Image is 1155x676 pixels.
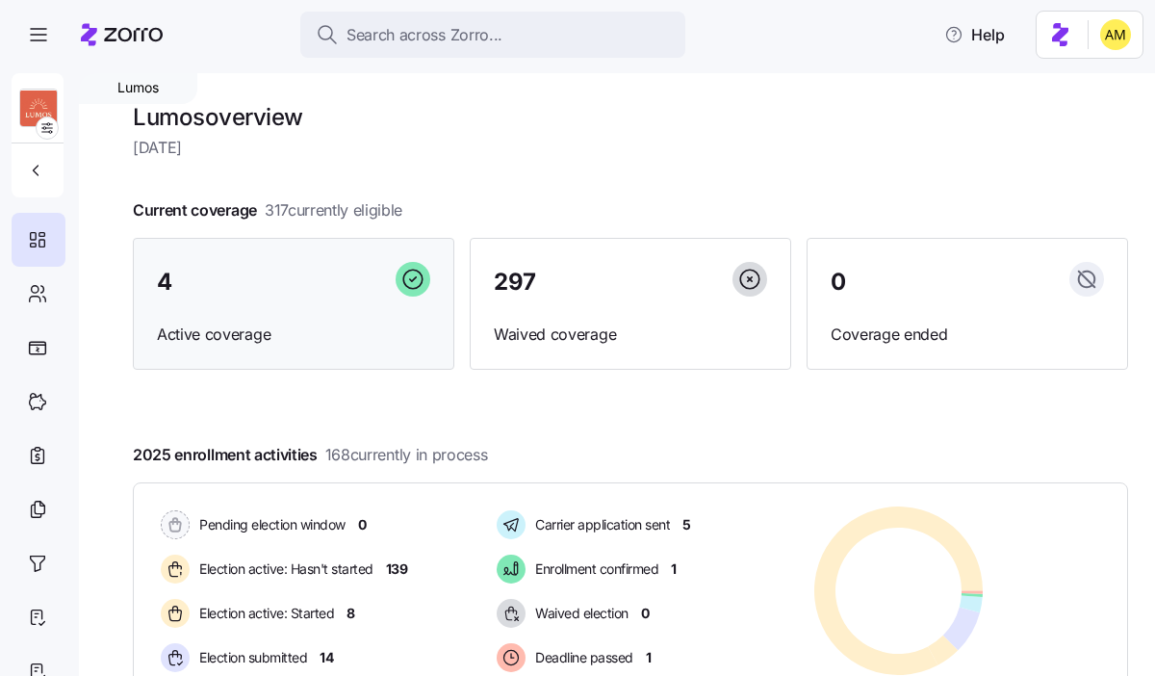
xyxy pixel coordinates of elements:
span: 0 [641,604,650,623]
button: Help [929,15,1020,54]
img: Employer logo [20,90,57,128]
span: 0 [358,515,367,534]
span: 14 [320,648,333,667]
span: 139 [386,559,408,579]
span: 297 [494,271,536,294]
span: Active coverage [157,323,430,347]
h1: Lumos overview [133,102,1128,132]
span: Deadline passed [529,648,633,667]
span: 4 [157,271,172,294]
span: 1 [671,559,677,579]
span: Election submitted [193,648,307,667]
span: Waived coverage [494,323,767,347]
span: 1 [646,648,652,667]
span: Pending election window [193,515,346,534]
span: [DATE] [133,136,1128,160]
span: Election active: Started [193,604,334,623]
span: Help [944,23,1005,46]
button: Search across Zorro... [300,12,685,58]
div: Lumos [79,71,197,104]
span: Coverage ended [831,323,1104,347]
span: Waived election [529,604,629,623]
span: Current coverage [133,198,402,222]
span: 168 currently in process [325,443,488,467]
span: 0 [831,271,846,294]
span: Election active: Hasn't started [193,559,373,579]
span: 8 [346,604,355,623]
img: dfaaf2f2725e97d5ef9e82b99e83f4d7 [1100,19,1131,50]
span: 317 currently eligible [265,198,402,222]
span: Carrier application sent [529,515,670,534]
span: 5 [682,515,691,534]
span: 2025 enrollment activities [133,443,487,467]
span: Search across Zorro... [346,23,502,47]
span: Enrollment confirmed [529,559,658,579]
